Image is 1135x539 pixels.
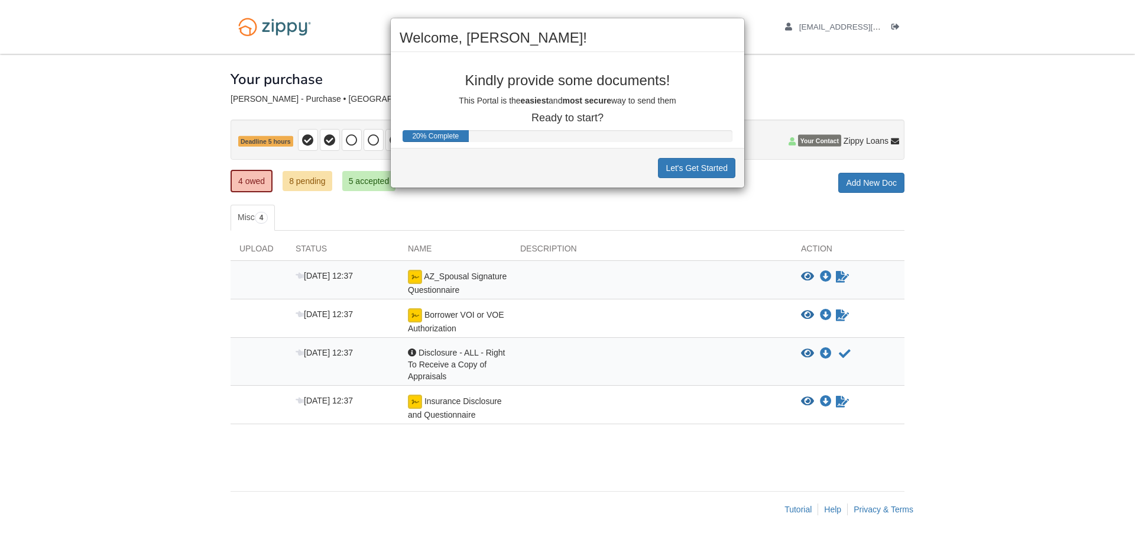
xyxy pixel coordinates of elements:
b: easiest [521,96,549,105]
button: Let's Get Started [658,158,735,178]
p: This Portal is the and way to send them [400,95,735,106]
div: Progress Bar [403,130,469,142]
p: Kindly provide some documents! [400,73,735,88]
p: Ready to start? [400,112,735,124]
h2: Welcome, [PERSON_NAME]! [400,30,735,46]
b: most secure [562,96,611,105]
